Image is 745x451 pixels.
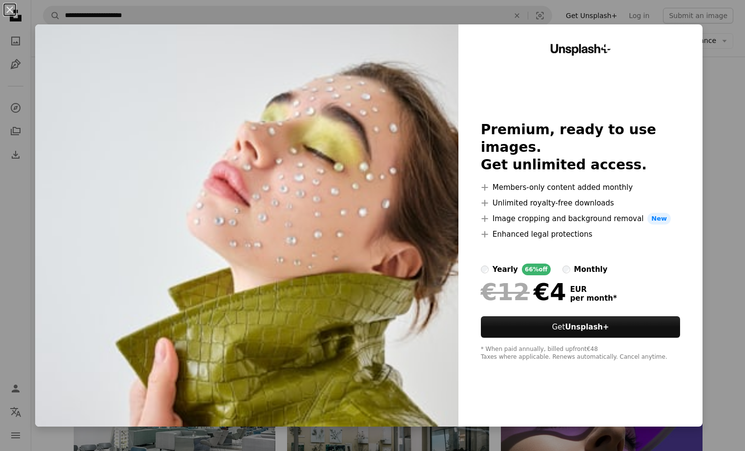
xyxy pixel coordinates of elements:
[493,264,518,275] div: yearly
[562,266,570,273] input: monthly
[574,264,608,275] div: monthly
[481,121,680,174] h2: Premium, ready to use images. Get unlimited access.
[481,279,566,305] div: €4
[481,266,489,273] input: yearly66%off
[481,213,680,225] li: Image cropping and background removal
[570,285,617,294] span: EUR
[522,264,551,275] div: 66% off
[481,228,680,240] li: Enhanced legal protections
[481,316,680,338] button: GetUnsplash+
[565,323,609,331] strong: Unsplash+
[481,182,680,193] li: Members-only content added monthly
[481,279,530,305] span: €12
[481,197,680,209] li: Unlimited royalty-free downloads
[570,294,617,303] span: per month *
[481,346,680,361] div: * When paid annually, billed upfront €48 Taxes where applicable. Renews automatically. Cancel any...
[647,213,671,225] span: New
